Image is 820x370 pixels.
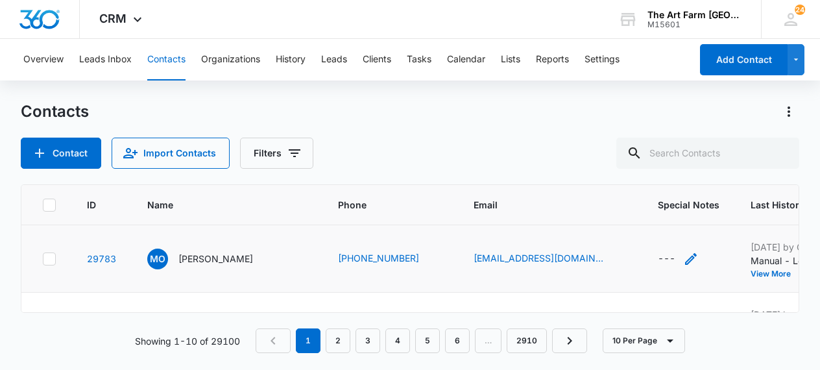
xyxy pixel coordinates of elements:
[79,39,132,80] button: Leads Inbox
[87,198,97,212] span: ID
[321,39,347,80] button: Leads
[474,251,627,267] div: Email - moiraoconn97@gmail.com - Select to Edit Field
[385,328,410,353] a: Page 4
[647,20,742,29] div: account id
[147,249,168,269] span: MO
[276,39,306,80] button: History
[647,10,742,20] div: account name
[501,39,520,80] button: Lists
[585,39,620,80] button: Settings
[240,138,313,169] button: Filters
[356,328,380,353] a: Page 3
[338,251,419,265] a: [PHONE_NUMBER]
[21,102,89,121] h1: Contacts
[445,328,470,353] a: Page 6
[407,39,431,80] button: Tasks
[338,251,442,267] div: Phone - (516) 637-3077 - Select to Edit Field
[256,328,587,353] nav: Pagination
[603,328,685,353] button: 10 Per Page
[795,5,805,15] span: 24
[552,328,587,353] a: Next Page
[474,198,608,212] span: Email
[778,101,799,122] button: Actions
[658,198,719,212] span: Special Notes
[415,328,440,353] a: Page 5
[201,39,260,80] button: Organizations
[658,251,675,267] div: ---
[147,39,186,80] button: Contacts
[112,138,230,169] button: Import Contacts
[474,251,603,265] a: [EMAIL_ADDRESS][DOMAIN_NAME]
[363,39,391,80] button: Clients
[616,138,799,169] input: Search Contacts
[135,334,240,348] p: Showing 1-10 of 29100
[338,198,424,212] span: Phone
[447,39,485,80] button: Calendar
[147,249,276,269] div: Name - Moira O'Connell - Select to Edit Field
[658,251,699,267] div: Special Notes - - Select to Edit Field
[700,44,788,75] button: Add Contact
[751,270,800,278] button: View More
[326,328,350,353] a: Page 2
[296,328,320,353] em: 1
[21,138,101,169] button: Add Contact
[507,328,547,353] a: Page 2910
[795,5,805,15] div: notifications count
[23,39,64,80] button: Overview
[147,198,288,212] span: Name
[99,12,127,25] span: CRM
[87,253,116,264] a: Navigate to contact details page for Moira O'Connell
[536,39,569,80] button: Reports
[178,252,253,265] p: [PERSON_NAME]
